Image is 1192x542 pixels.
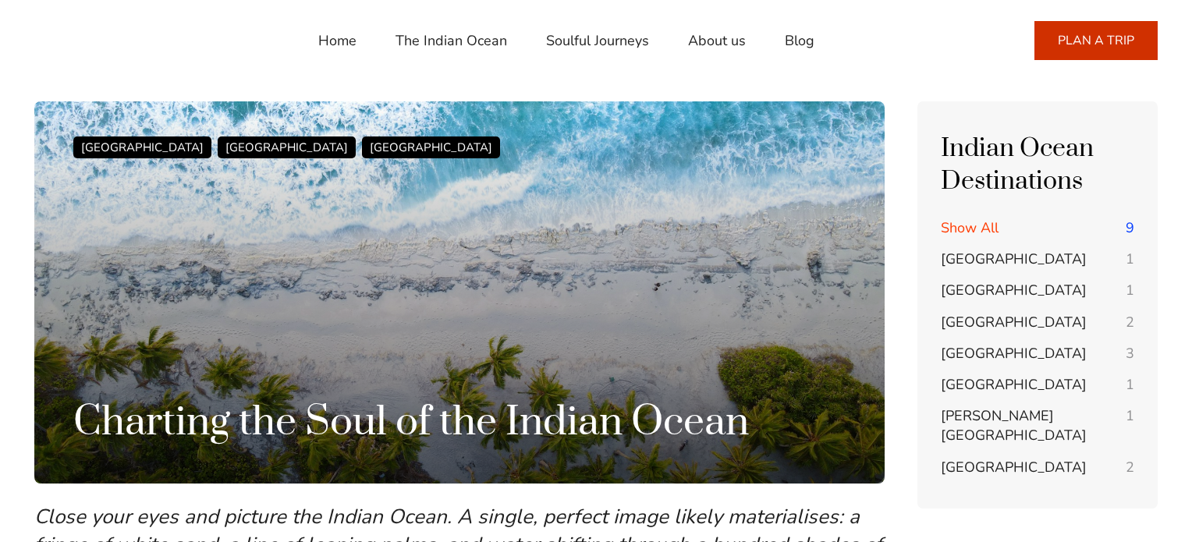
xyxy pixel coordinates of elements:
[1126,218,1134,238] span: 9
[362,136,500,158] div: [GEOGRAPHIC_DATA]
[1126,458,1134,477] span: 2
[941,281,1134,300] a: [GEOGRAPHIC_DATA] 1
[1126,281,1134,300] span: 1
[941,458,1134,477] a: [GEOGRAPHIC_DATA] 2
[941,281,1087,299] span: [GEOGRAPHIC_DATA]
[73,136,211,158] div: [GEOGRAPHIC_DATA]
[688,22,746,59] a: About us
[941,133,1134,198] h4: Indian Ocean Destinations
[941,344,1087,363] span: [GEOGRAPHIC_DATA]
[1126,313,1134,332] span: 2
[941,313,1087,331] span: [GEOGRAPHIC_DATA]
[1126,344,1134,363] span: 3
[941,250,1087,268] span: [GEOGRAPHIC_DATA]
[941,458,1087,476] span: [GEOGRAPHIC_DATA]
[73,396,846,448] h1: Charting the Soul of the Indian Ocean
[941,344,1134,363] a: [GEOGRAPHIC_DATA] 3
[218,136,356,158] div: [GEOGRAPHIC_DATA]
[941,218,1134,238] a: Show All 9
[546,22,649,59] a: Soulful Journeys
[941,218,999,237] span: Show All
[941,406,1134,445] a: [PERSON_NAME][GEOGRAPHIC_DATA] 1
[941,250,1134,269] a: [GEOGRAPHIC_DATA] 1
[1126,375,1134,395] span: 1
[941,375,1134,395] a: [GEOGRAPHIC_DATA] 1
[1126,406,1134,426] span: 1
[318,22,357,59] a: Home
[1034,21,1158,60] a: PLAN A TRIP
[941,313,1134,332] a: [GEOGRAPHIC_DATA] 2
[941,375,1087,394] span: [GEOGRAPHIC_DATA]
[396,22,507,59] a: The Indian Ocean
[1126,250,1134,269] span: 1
[785,22,814,59] a: Blog
[941,406,1087,445] span: [PERSON_NAME][GEOGRAPHIC_DATA]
